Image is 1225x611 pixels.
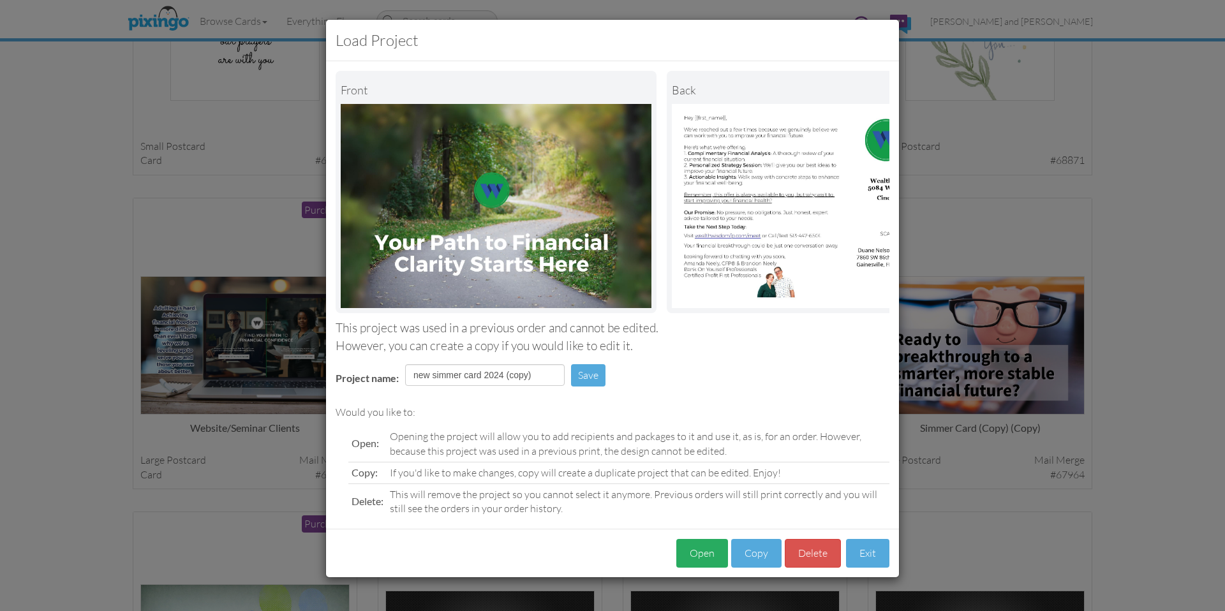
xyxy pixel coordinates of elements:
img: Portrait Image [672,104,983,308]
span: Copy: [352,466,378,478]
div: Would you like to: [336,405,889,420]
td: If you'd like to make changes, copy will create a duplicate project that can be edited. Enjoy! [387,462,889,483]
h3: Load Project [336,29,889,51]
img: Landscape Image [341,104,651,308]
div: Front [341,76,651,104]
td: This will remove the project so you cannot select it anymore. Previous orders will still print co... [387,483,889,519]
label: Project name: [336,371,399,386]
div: However, you can create a copy if you would like to edit it. [336,337,889,355]
td: Opening the project will allow you to add recipients and packages to it and use it, as is, for an... [387,426,889,462]
div: back [672,76,983,104]
button: Save [571,364,605,386]
button: Exit [846,539,889,568]
span: Delete: [352,495,383,507]
button: Copy [731,539,782,568]
div: This project was used in a previous order and cannot be edited. [336,320,889,337]
span: Open: [352,437,379,449]
button: Delete [785,539,841,568]
button: Open [676,539,728,568]
input: Enter project name [405,364,565,386]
